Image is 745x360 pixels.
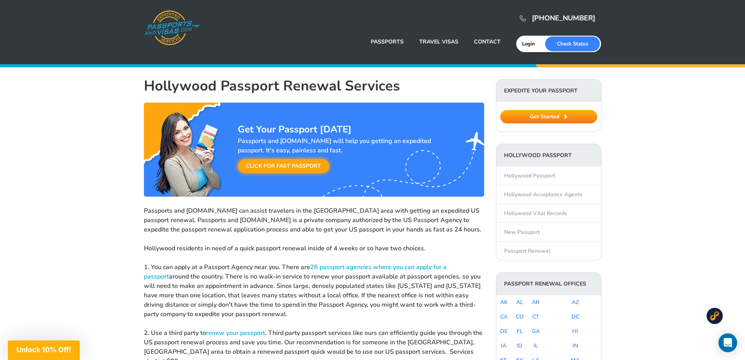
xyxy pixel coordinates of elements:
[532,13,595,23] a: [PHONE_NUMBER]
[532,298,539,306] a: AR
[571,313,579,320] a: DC
[206,329,265,337] a: renew your passport
[500,112,597,120] a: Get Started
[500,327,508,335] a: DE
[718,333,737,352] div: Open Intercom Messenger
[144,244,484,253] p: Hollywood residents in need of a quick passport renewal inside of 4 weeks or so have two choices.
[572,298,579,306] a: AZ
[516,298,523,306] a: AL
[419,38,458,45] a: Travel Visas
[496,80,601,102] strong: Expedite Your Passport
[517,327,523,335] a: FL
[144,79,484,93] h1: Hollywood Passport Renewal Services
[504,172,555,179] a: Hollywood Passport
[501,342,506,349] a: IA
[144,206,484,234] p: Passports and [DOMAIN_NAME] can assist travelers in the [GEOGRAPHIC_DATA] area with getting an ex...
[238,123,352,136] strong: Get Your Passport [DATE]
[144,263,447,281] a: 26 passport agencies where you can apply for a passport
[522,40,540,47] a: Login
[371,38,404,45] a: Passports
[504,247,550,255] a: Passport Renewal
[238,159,329,173] a: Click for Fast Passport
[496,273,601,295] strong: Passport Renewal Offices
[517,342,522,349] a: ID
[504,228,540,236] a: New Passport
[500,313,508,320] a: CA
[474,38,501,45] a: Contact
[235,136,448,177] div: Passports and [DOMAIN_NAME] will help you getting an expedited passport. It's easy, painless and ...
[573,342,578,349] a: IN
[496,144,601,166] strong: Hollywood Passport
[500,110,597,123] button: Get Started
[8,340,80,360] div: Unlock 10% Off!
[572,327,578,335] a: HI
[500,298,508,306] a: AK
[533,342,538,349] a: IL
[144,262,484,319] p: 1. You can apply at a Passport Agency near you. There are around the country. There is no walk-in...
[516,313,524,320] a: CO
[707,308,723,324] img: svg%3E%0A
[504,191,582,198] a: Hollywood Acceptance Agents
[144,10,200,45] a: Passports & [DOMAIN_NAME]
[545,36,600,51] a: Check Status
[504,210,567,217] a: Hollywood Vital Records
[532,327,540,335] a: GA
[16,346,71,354] span: Unlock 10% Off!
[532,313,539,320] a: CT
